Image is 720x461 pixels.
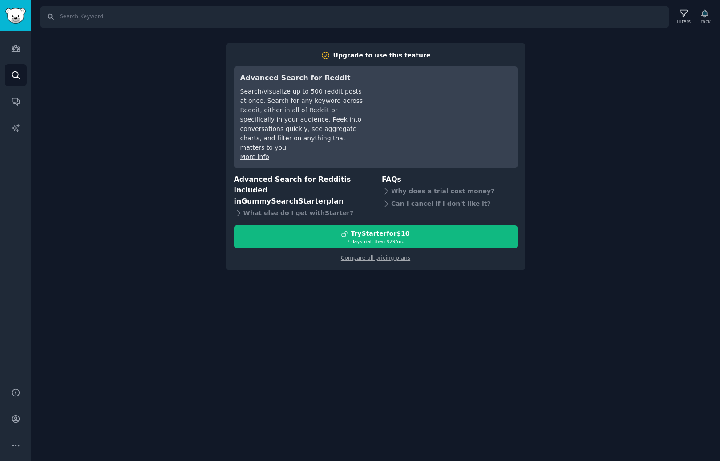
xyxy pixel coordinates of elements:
div: Upgrade to use this feature [333,51,431,60]
a: Compare all pricing plans [341,255,410,261]
iframe: YouTube video player [378,73,511,139]
div: Try Starter for $10 [351,229,409,238]
div: Why does a trial cost money? [382,185,518,197]
div: 7 days trial, then $ 29 /mo [235,238,517,245]
div: What else do I get with Starter ? [234,207,370,219]
a: More info [240,153,269,160]
div: Search/visualize up to 500 reddit posts at once. Search for any keyword across Reddit, either in ... [240,87,365,152]
button: TryStarterfor$107 daystrial, then $29/mo [234,225,518,248]
input: Search Keyword [40,6,669,28]
h3: FAQs [382,174,518,185]
div: Can I cancel if I don't like it? [382,197,518,210]
span: GummySearch Starter [241,197,326,205]
div: Filters [677,18,691,24]
h3: Advanced Search for Reddit is included in plan [234,174,370,207]
img: GummySearch logo [5,8,26,24]
h3: Advanced Search for Reddit [240,73,365,84]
